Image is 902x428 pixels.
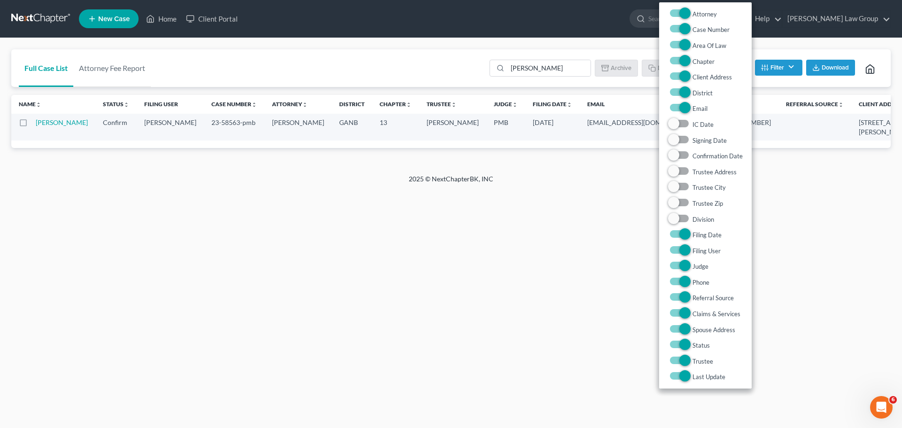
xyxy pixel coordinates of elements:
a: Statusunfold_more [103,101,129,108]
i: unfold_more [451,102,457,108]
span: Trustee [692,358,713,365]
a: [PERSON_NAME] Law Group [783,10,890,27]
td: 13 [372,114,419,140]
i: unfold_more [406,102,412,108]
span: Referral Source [692,295,734,302]
span: Judge [692,263,708,270]
span: District [692,89,713,97]
td: GANB [332,114,372,140]
iframe: Intercom live chat [870,396,893,419]
span: Status [692,342,710,349]
span: Attorney [692,10,717,18]
div: Columns [659,2,752,389]
span: Client Address [692,73,732,81]
a: [PERSON_NAME] [36,118,88,126]
span: Trustee City [692,184,726,191]
span: Email [692,105,708,112]
span: New Case [98,16,130,23]
span: Chapter [692,58,715,65]
span: Signing Date [692,137,727,144]
a: Help [750,10,782,27]
div: 2025 © NextChapterBK, INC [183,174,719,191]
i: unfold_more [251,102,257,108]
td: Confirm [95,114,137,140]
button: Download [806,60,855,76]
i: unfold_more [124,102,129,108]
span: Phone [692,279,709,286]
th: District [332,95,372,114]
button: Filter [755,60,802,76]
i: unfold_more [512,102,518,108]
span: 6 [889,396,897,404]
a: Nameunfold_more [19,101,41,108]
input: Search by name... [507,60,591,76]
th: Filing User [137,95,204,114]
td: [PERSON_NAME] [419,114,486,140]
a: Referral Sourceunfold_more [786,101,844,108]
span: Confirmation Date [692,152,743,160]
span: Filing Date [692,231,722,239]
a: Client Portal [181,10,242,27]
i: unfold_more [567,102,572,108]
span: Filing User [692,247,721,255]
span: Division [692,216,714,223]
a: Full Case List [19,49,73,87]
a: Trusteeunfold_more [427,101,457,108]
th: Email [580,95,705,114]
span: Download [822,64,849,71]
td: PMB [486,114,525,140]
a: Case Numberunfold_more [211,101,257,108]
a: Judgeunfold_more [494,101,518,108]
pre: [EMAIL_ADDRESS][DOMAIN_NAME] [587,118,698,127]
td: [DATE] [525,114,580,140]
td: 23-58563-pmb [204,114,264,140]
span: IC Date [692,121,714,128]
span: Spouse Address [692,326,735,334]
td: [PERSON_NAME] [264,114,332,140]
td: [PERSON_NAME] [137,114,204,140]
i: unfold_more [302,102,308,108]
input: Search by name... [648,10,734,27]
span: Last Update [692,374,725,381]
span: Area Of Law [692,42,726,49]
a: Home [141,10,181,27]
span: Trustee Address [692,168,737,176]
i: unfold_more [36,102,41,108]
a: Attorneyunfold_more [272,101,308,108]
a: Chapterunfold_more [380,101,412,108]
span: Trustee Zip [692,200,723,207]
a: Filing Dateunfold_more [533,101,572,108]
span: Claims & Services [692,310,740,318]
i: unfold_more [838,102,844,108]
a: Attorney Fee Report [73,49,151,87]
span: Case Number [692,26,730,33]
